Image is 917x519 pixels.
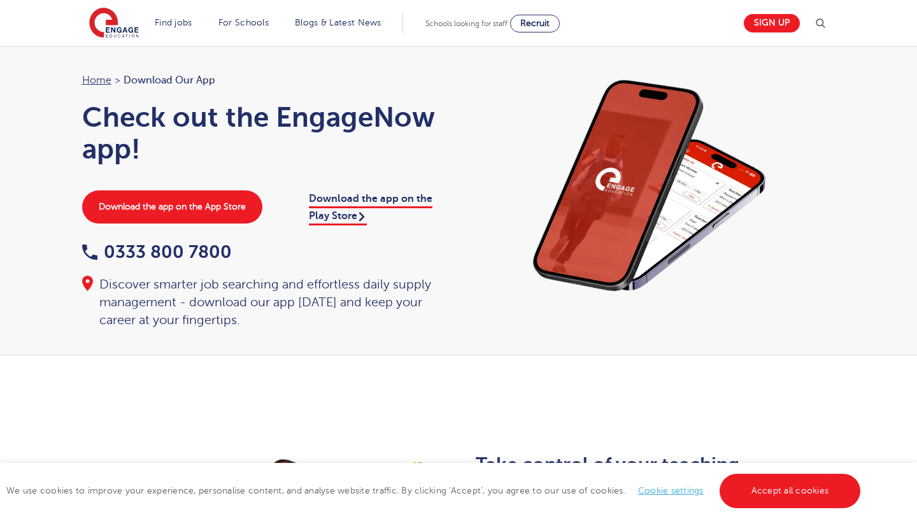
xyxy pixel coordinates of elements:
a: Download the app on the App Store [82,190,262,224]
span: Download our app [124,72,215,89]
a: Find jobs [155,18,192,27]
span: Recruit [520,18,550,28]
span: Schools looking for staff [425,19,508,28]
h1: Check out the EngageNow app! [82,101,446,165]
b: Take control of your teaching career with the EngageNow app [476,454,739,519]
a: Home [82,75,111,86]
a: Sign up [744,14,800,32]
span: We use cookies to improve your experience, personalise content, and analyse website traffic. By c... [6,486,864,495]
div: Discover smarter job searching and effortless daily supply management - download our app [DATE] a... [82,276,446,329]
nav: breadcrumb [82,72,446,89]
img: Engage Education [89,8,139,39]
a: Accept all cookies [720,474,861,508]
a: Cookie settings [638,486,704,495]
a: Recruit [510,15,560,32]
a: For Schools [218,18,269,27]
a: 0333 800 7800 [82,242,232,262]
span: > [115,75,120,86]
a: Download the app on the Play Store [309,193,432,225]
a: Blogs & Latest News [295,18,381,27]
